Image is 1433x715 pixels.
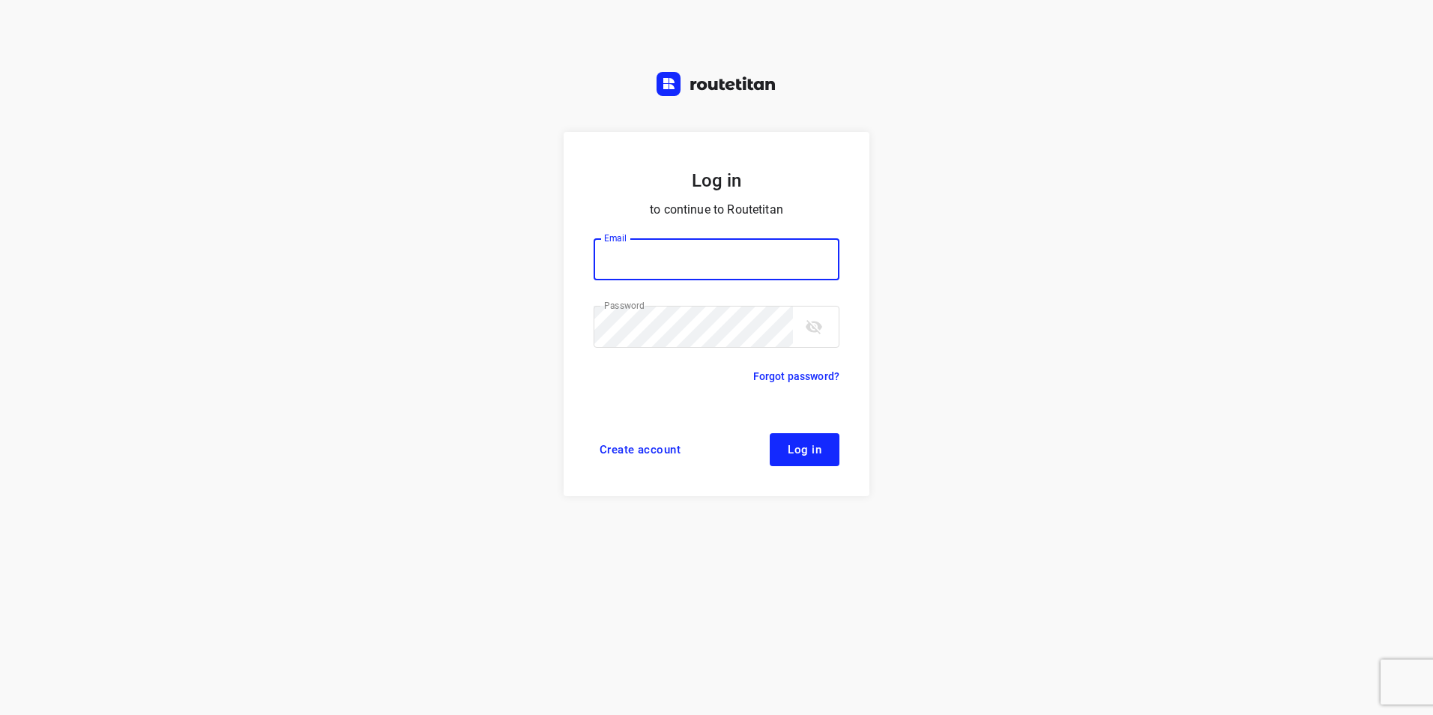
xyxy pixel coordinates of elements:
button: Log in [770,433,839,466]
a: Routetitan [657,72,776,100]
p: to continue to Routetitan [594,199,839,220]
span: Log in [788,444,821,456]
a: Forgot password? [753,367,839,385]
button: toggle password visibility [799,312,829,342]
a: Create account [594,433,687,466]
img: Routetitan [657,72,776,96]
h5: Log in [594,168,839,193]
span: Create account [600,444,681,456]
